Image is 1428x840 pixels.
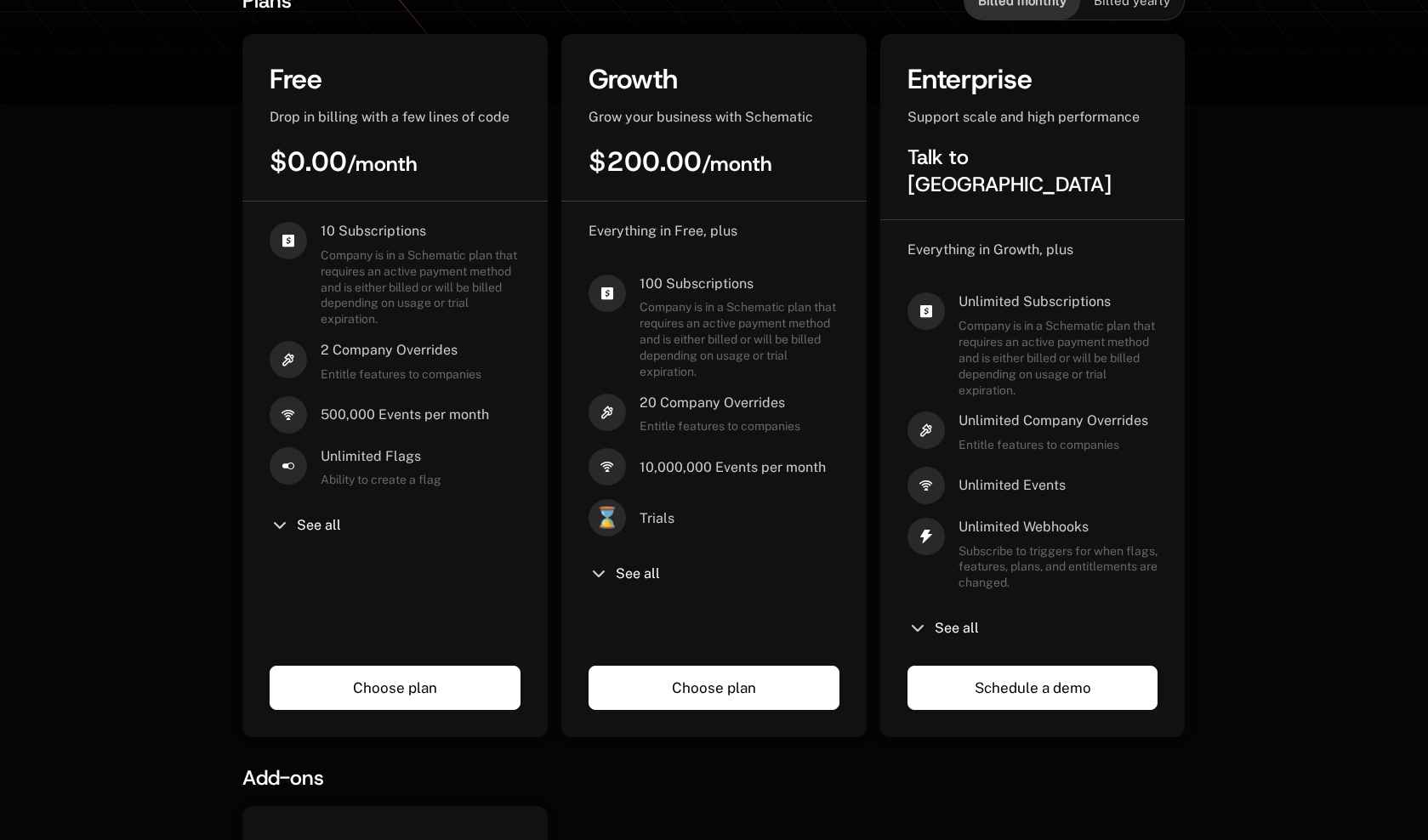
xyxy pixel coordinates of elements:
[589,394,626,431] i: hammer
[270,341,307,378] i: hammer
[321,341,481,360] span: 2 Company Overrides
[907,467,945,504] i: signal
[959,411,1148,430] span: Unlimited Company Overrides
[640,509,674,528] span: Trials
[640,394,800,412] span: 20 Company Overrides
[270,666,521,710] a: Choose plan
[270,447,307,485] i: boolean-on
[589,144,772,179] span: $200.00
[347,150,418,178] sub: / month
[907,292,945,330] i: cashapp
[321,222,521,241] span: 10 Subscriptions
[907,61,1033,97] span: Enterprise
[589,275,626,312] i: cashapp
[321,406,489,424] span: 500,000 Events per month
[959,292,1158,311] span: Unlimited Subscriptions
[907,666,1158,710] a: Schedule a demo
[640,418,800,434] span: Entitle features to companies
[907,411,945,449] i: hammer
[959,543,1158,592] span: Subscribe to triggers for when flags, features, plans, and entitlements are changed.
[907,618,928,639] i: chevron-down
[270,396,307,434] i: signal
[640,299,839,379] span: Company is in a Schematic plan that requires an active payment method and is either billed or wil...
[321,472,441,488] span: Ability to create a flag
[616,567,660,581] span: See all
[589,223,737,239] span: Everything in Free, plus
[270,222,307,259] i: cashapp
[589,499,626,536] span: ⌛
[959,476,1066,495] span: Unlimited Events
[321,447,441,466] span: Unlimited Flags
[589,666,839,710] a: Choose plan
[907,518,945,555] i: thunder
[640,275,839,293] span: 100 Subscriptions
[702,150,772,178] sub: / month
[242,764,324,792] span: Add-ons
[907,241,1073,258] span: Everything in Growth, plus
[270,144,418,179] span: $0.00
[321,247,521,327] span: Company is in a Schematic plan that requires an active payment method and is either billed or wil...
[907,144,1112,198] span: Talk to [GEOGRAPHIC_DATA]
[321,366,481,383] span: Entitle features to companies
[907,109,1140,125] span: Support scale and high performance
[589,61,678,97] span: Growth
[270,109,509,125] span: Drop in billing with a few lines of code
[589,448,626,485] i: signal
[640,458,826,477] span: 10,000,000 Events per month
[959,318,1158,398] span: Company is in a Schematic plan that requires an active payment method and is either billed or wil...
[589,564,609,584] i: chevron-down
[270,515,290,536] i: chevron-down
[959,437,1148,453] span: Entitle features to companies
[935,621,979,635] span: See all
[589,109,813,125] span: Grow your business with Schematic
[297,519,341,532] span: See all
[959,518,1158,536] span: Unlimited Webhooks
[270,61,322,97] span: Free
